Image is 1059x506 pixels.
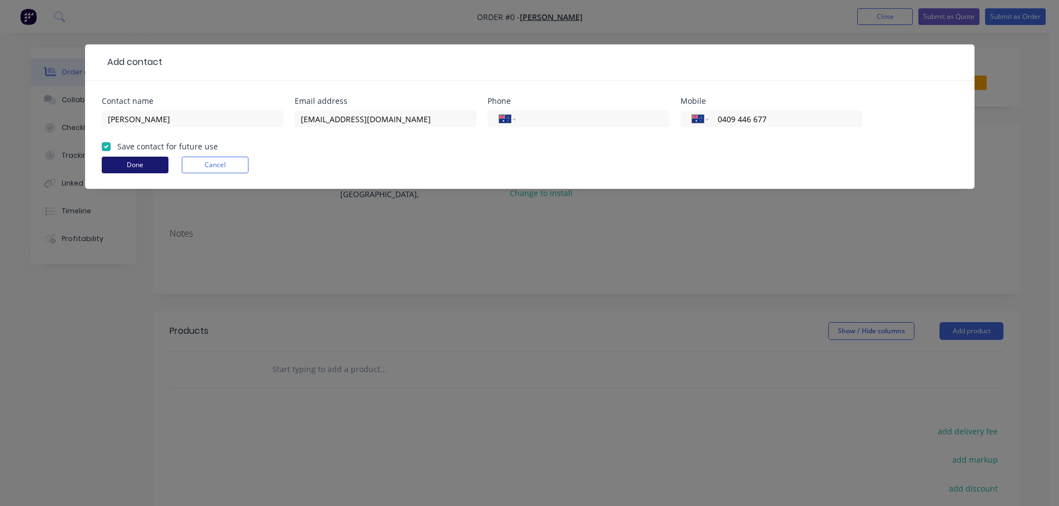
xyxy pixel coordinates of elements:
[102,97,284,105] div: Contact name
[117,141,218,152] label: Save contact for future use
[102,157,168,173] button: Done
[182,157,248,173] button: Cancel
[488,97,669,105] div: Phone
[680,97,862,105] div: Mobile
[102,56,162,69] div: Add contact
[295,97,476,105] div: Email address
